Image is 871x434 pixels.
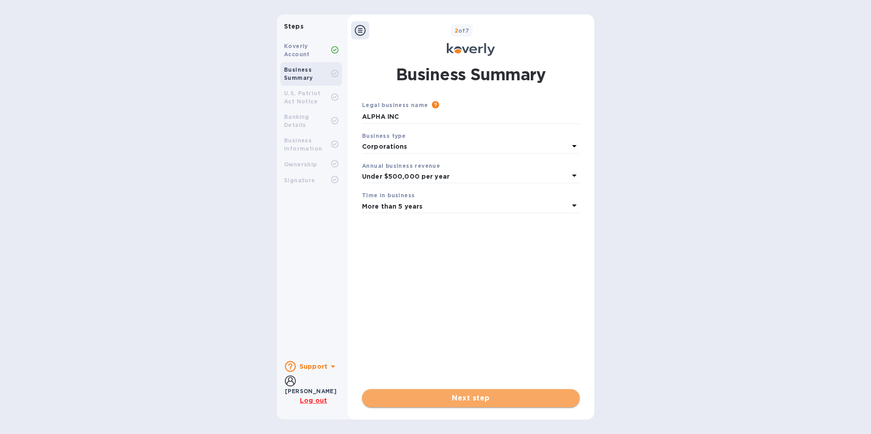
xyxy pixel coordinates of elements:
[284,43,310,58] b: Koverly Account
[362,143,407,150] b: Corporations
[362,389,580,407] button: Next step
[362,110,580,124] input: Enter legal business name
[284,90,321,105] b: U.S. Patriot Act Notice
[455,27,470,34] b: of 7
[284,66,313,81] b: Business Summary
[362,203,422,210] b: More than 5 years
[362,192,415,199] b: Time in business
[362,102,428,108] b: Legal business name
[300,397,327,404] u: Log out
[369,393,573,404] span: Next step
[284,137,322,152] b: Business Information
[284,177,315,184] b: Signature
[362,173,450,180] b: Under $500,000 per year
[455,27,458,34] span: 2
[284,113,309,128] b: Banking Details
[362,132,406,139] b: Business type
[396,63,546,86] h1: Business Summary
[299,363,328,370] b: Support
[285,388,337,395] b: [PERSON_NAME]
[362,162,440,169] b: Annual business revenue
[284,161,317,168] b: Ownership
[284,23,303,30] b: Steps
